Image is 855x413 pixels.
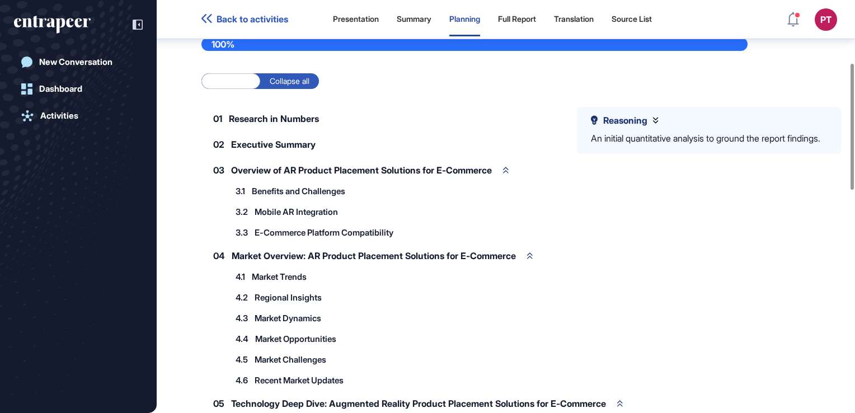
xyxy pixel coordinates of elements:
button: PT [815,8,837,31]
span: 3.2 [236,208,248,216]
div: Presentation [333,15,379,24]
span: Recent Market Updates [255,376,344,384]
span: 3.1 [236,187,245,195]
div: Summary [397,15,431,24]
span: 4.3 [236,314,248,322]
div: An initial quantitative analysis to ground the report findings. [591,132,820,146]
div: 100% [201,37,748,51]
div: New Conversation [39,57,112,67]
span: Reasoning [603,115,647,126]
span: 05 [213,399,224,408]
span: 4.5 [236,355,248,364]
div: entrapeer-logo [14,16,91,34]
span: Mobile AR Integration [255,208,338,216]
span: 4.6 [236,376,248,384]
div: Dashboard [39,84,82,94]
span: Market Dynamics [255,314,321,322]
div: Translation [554,15,594,24]
span: 01 [213,114,222,123]
a: Activities [14,105,143,127]
span: Benefits and Challenges [252,187,345,195]
span: 02 [213,140,224,149]
a: Dashboard [14,78,143,100]
span: Market Trends [252,273,307,281]
span: 04 [213,251,225,260]
span: Executive Summary [231,140,316,149]
span: 3.3 [236,228,248,237]
div: Planning [449,15,480,24]
span: 4.1 [236,273,245,281]
span: Market Overview: AR Product Placement Solutions for E-Commerce [232,251,516,260]
label: Collapse all [260,73,319,89]
div: Source List [612,15,652,24]
span: Technology Deep Dive: Augmented Reality Product Placement Solutions for E-Commerce [231,399,606,408]
label: Expand all [201,73,260,89]
a: New Conversation [14,51,143,73]
span: 4.2 [236,293,248,302]
div: Activities [40,111,78,121]
span: Regional Insights [255,293,322,302]
span: Research in Numbers [229,114,319,123]
span: Market Challenges [255,355,326,364]
a: Back to activities [201,14,288,25]
span: Market Opportunities [255,335,336,343]
span: Back to activities [217,14,288,25]
span: 4.4 [236,335,248,343]
span: 03 [213,166,224,175]
span: E-Commerce Platform Compatibility [255,228,393,237]
div: Full Report [498,15,536,24]
span: Overview of AR Product Placement Solutions for E-Commerce [231,166,492,175]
